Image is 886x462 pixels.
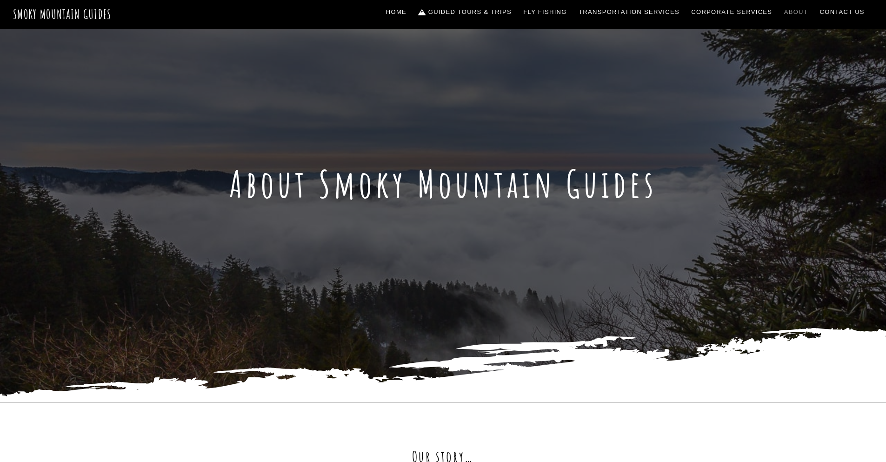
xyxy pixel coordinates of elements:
[780,2,812,22] a: About
[382,2,410,22] a: Home
[816,2,868,22] a: Contact Us
[520,2,571,22] a: Fly Fishing
[688,2,776,22] a: Corporate Services
[575,2,683,22] a: Transportation Services
[13,7,112,22] a: Smoky Mountain Guides
[415,2,515,22] a: Guided Tours & Trips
